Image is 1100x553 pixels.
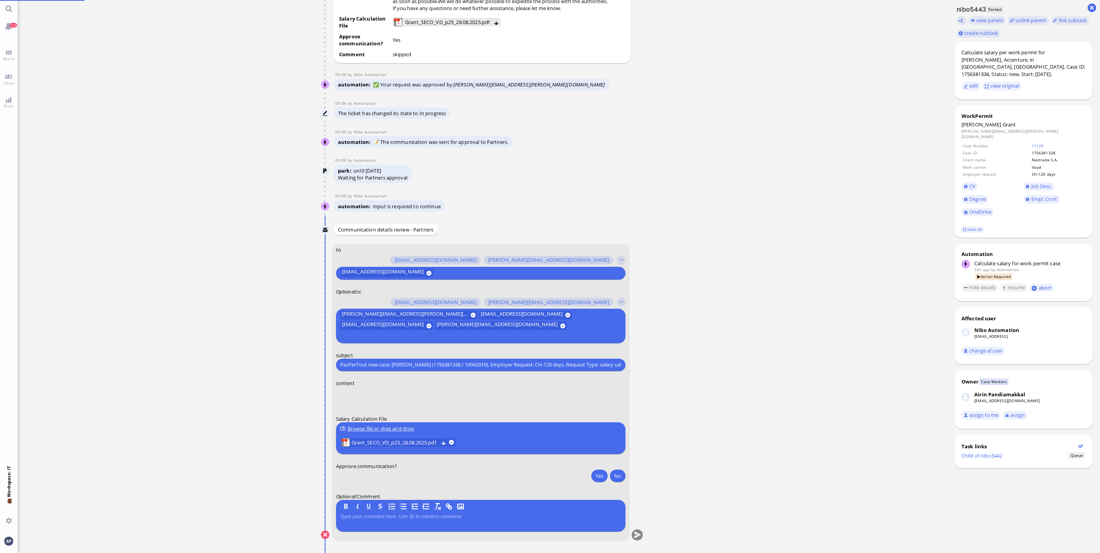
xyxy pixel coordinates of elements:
[376,502,385,511] button: S
[394,18,402,26] img: Grant_SECO_VD_p25_28.08.2025.pdf
[340,311,477,320] button: [PERSON_NAME][EMAIL_ADDRESS][PERSON_NAME][DOMAIN_NAME]
[962,171,1031,177] td: Employer request
[336,493,355,500] span: Optional
[961,121,1001,128] span: [PERSON_NAME]
[961,208,994,216] a: OneDrive
[982,82,1021,90] button: view original
[991,267,995,272] span: by
[404,18,491,26] a: View Grant_SECO_VD_p25_28.08.2025.pdf
[321,167,330,175] img: Automation
[341,438,455,447] lob-view: Grant_SECO_VD_p25_28.08.2025.pdf
[962,150,1031,156] td: Case ID
[351,438,438,447] span: Grant_SECO_VD_p25_28.08.2025.pdf
[1003,411,1027,420] button: assign
[1024,182,1055,191] a: Job Desc.
[481,311,563,320] span: [EMAIL_ADDRESS][DOMAIN_NAME]
[364,502,373,511] button: U
[321,531,329,539] button: Cancel
[351,438,438,447] a: View Grant_SECO_VD_p25_28.08.2025.pdf
[954,5,986,14] h1: nibo5443
[395,299,476,306] span: [EMAIL_ADDRESS][DOMAIN_NAME]
[335,193,348,199] span: 09:08
[961,378,979,385] div: Owner
[961,315,996,322] div: Affected user
[366,167,381,174] span: [DATE]
[335,129,348,135] span: 09:08
[956,16,967,25] button: Copy ticket nibo5443 link to clipboard
[373,81,605,88] span: ✅ Your request was approved by:
[339,15,391,32] td: Salary Calculation File
[962,143,1031,149] td: Case Number
[961,251,1085,257] div: Automation
[336,416,387,423] span: Salary Calculation File
[961,182,978,191] a: CV
[488,257,609,263] span: [PERSON_NAME][EMAIL_ADDRESS][DOMAIN_NAME]
[1003,121,1016,128] span: Grant
[338,110,446,117] span: The ticket has changed its state to In progress
[974,391,1025,398] div: Airin Pandiamakkal
[987,6,1003,13] span: Parked
[961,49,1085,78] div: Calculate salary per work permit for [PERSON_NAME], Accenture, in [GEOGRAPHIC_DATA], [GEOGRAPHIC_...
[348,100,354,106] span: by
[393,5,625,12] p: If you have any questions or need further assistance, please let me know.
[1031,164,1084,170] td: Vaud
[393,36,400,43] span: Yes
[348,157,354,163] span: by
[975,273,1013,280] span: Action Required
[353,167,364,174] span: until
[488,299,609,306] span: [PERSON_NAME][EMAIL_ADDRESS][DOMAIN_NAME]
[357,288,361,295] span: cc
[483,256,613,264] button: [PERSON_NAME][EMAIL_ADDRESS][DOMAIN_NAME]
[974,398,1040,403] a: [EMAIL_ADDRESS][DOMAIN_NAME]
[338,203,373,210] span: automation
[354,157,376,163] span: automation@bluelakelegal.com
[1078,444,1083,449] button: Show flow diagram
[1031,183,1052,190] span: Job Desc.
[969,195,986,202] span: Degree
[340,425,621,433] div: Browse file or drag and drop
[341,438,350,447] img: Grant_SECO_VD_p25_28.08.2025.pdf
[336,288,355,295] span: Optional
[449,440,454,445] button: remove
[1069,452,1084,459] span: Status
[435,321,567,330] button: [PERSON_NAME][EMAIL_ADDRESS][DOMAIN_NAME]
[961,128,1085,140] dd: [PERSON_NAME][EMAIL_ADDRESS][PERSON_NAME][DOMAIN_NAME]
[340,269,433,277] button: [EMAIL_ADDRESS][DOMAIN_NAME]
[1059,17,1087,24] span: link subtask
[974,260,1085,267] div: Calculate salary for work permit case
[961,226,984,233] a: view all
[1051,16,1089,25] task-group-action-menu: link subtask
[10,23,17,28] span: 112
[354,72,386,77] span: automation@nibo.ai
[348,72,354,77] span: by
[339,33,391,50] td: Approve communication?
[335,100,348,106] span: 09:08
[335,157,348,163] span: 09:08
[494,20,499,25] button: Download Grant_SECO_VD_p25_28.08.2025.pdf
[321,81,330,89] img: Nibo Automation
[483,298,613,306] button: [PERSON_NAME][EMAIL_ADDRESS][DOMAIN_NAME]
[961,443,1076,450] div: Task links
[974,334,1008,339] a: [EMAIL_ADDRESS]
[997,267,1019,272] span: automation@bluelakelegal.com
[353,502,362,511] button: I
[961,347,1005,355] button: change af user
[961,112,1085,119] div: WorkPermit
[395,257,476,263] span: [EMAIL_ADDRESS][DOMAIN_NAME]
[1032,143,1044,149] a: 11129
[334,224,438,235] div: Communication details review - Partners
[1031,195,1058,202] span: Empl. Conf.
[479,311,572,320] button: [EMAIL_ADDRESS][DOMAIN_NAME]
[354,129,386,135] span: automation@nibo.ai
[354,193,386,199] span: automation@nibo.ai
[974,327,1019,334] div: Nibo Automation
[1024,195,1060,204] a: Empl. Conf.
[591,470,608,482] button: Yes
[4,537,13,545] img: You
[354,100,376,106] span: automation@bluelakelegal.com
[961,452,1002,459] a: Child of nibo5442
[979,378,1008,385] span: Case Workers
[6,497,12,515] span: 💼 Workspace: IT
[373,203,441,210] span: Input is required to continue
[961,393,970,401] img: Airin Pandiamakkal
